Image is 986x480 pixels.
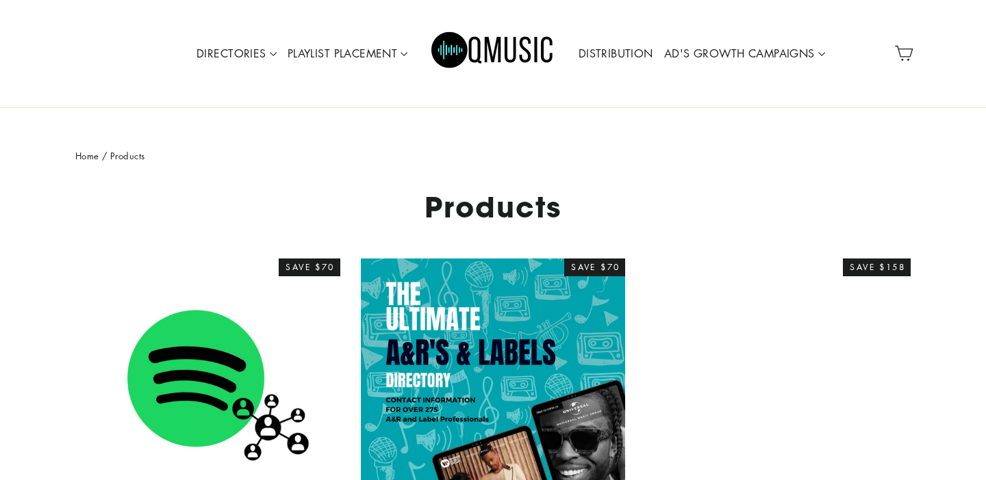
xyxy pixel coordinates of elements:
h1: Products [75,190,911,224]
a: DIRECTORIES [191,38,282,70]
span: Products [110,149,144,162]
div: Save $70 [564,258,625,276]
a: AD'S GROWTH CAMPAIGNS [659,38,831,70]
span: / [102,149,107,162]
a: Home [75,149,99,162]
a: PLAYLIST PLACEMENT [282,38,414,70]
a: DISTRIBUTION [573,38,659,70]
div: Primary [149,14,837,94]
div: Save $70 [279,258,340,276]
nav: breadcrumbs [75,149,911,163]
img: Q Music Promotions [431,23,555,84]
div: Save $158 [843,258,911,276]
